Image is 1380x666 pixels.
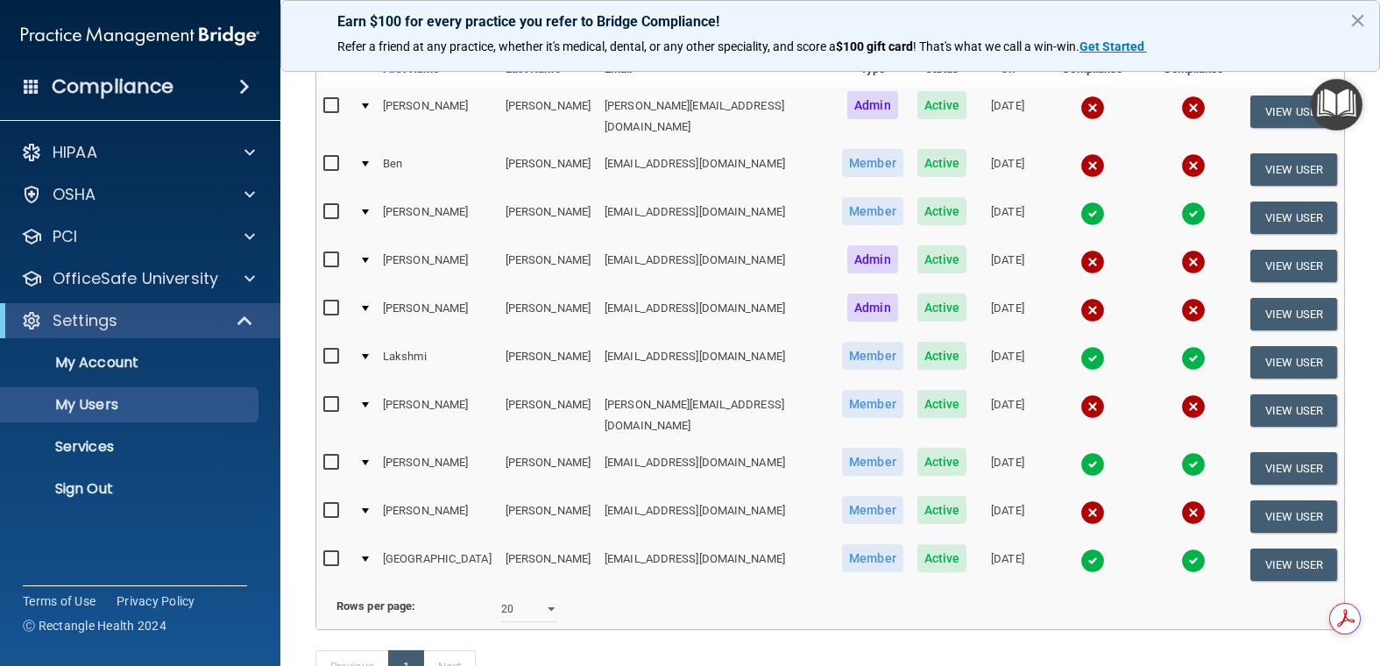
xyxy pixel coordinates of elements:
img: tick.e7d51cea.svg [1181,346,1206,371]
td: [DATE] [973,290,1041,338]
a: Settings [21,310,254,331]
td: [PERSON_NAME] [376,194,499,242]
td: [PERSON_NAME][EMAIL_ADDRESS][DOMAIN_NAME] [598,88,835,145]
button: View User [1250,202,1337,234]
img: tick.e7d51cea.svg [1080,346,1105,371]
button: Close [1349,6,1366,34]
span: Active [917,149,967,177]
td: [EMAIL_ADDRESS][DOMAIN_NAME] [598,290,835,338]
span: Active [917,496,967,524]
td: Lakshmi [376,338,499,386]
td: [PERSON_NAME] [499,242,598,290]
img: tick.e7d51cea.svg [1181,202,1206,226]
td: [EMAIL_ADDRESS][DOMAIN_NAME] [598,338,835,386]
td: [EMAIL_ADDRESS][DOMAIN_NAME] [598,492,835,541]
img: cross.ca9f0e7f.svg [1181,500,1206,525]
span: Member [842,544,903,572]
button: View User [1250,549,1337,581]
td: [PERSON_NAME] [499,386,598,444]
td: [PERSON_NAME] [499,194,598,242]
a: Terms of Use [23,592,96,610]
td: [DATE] [973,242,1041,290]
img: cross.ca9f0e7f.svg [1181,250,1206,274]
a: HIPAA [21,142,255,163]
td: [PERSON_NAME][EMAIL_ADDRESS][DOMAIN_NAME] [598,386,835,444]
td: [DATE] [973,145,1041,194]
img: tick.e7d51cea.svg [1080,202,1105,226]
img: cross.ca9f0e7f.svg [1181,298,1206,322]
a: Privacy Policy [117,592,195,610]
p: OSHA [53,184,96,205]
span: Active [917,245,967,273]
strong: $100 gift card [836,39,913,53]
td: [EMAIL_ADDRESS][DOMAIN_NAME] [598,145,835,194]
td: [EMAIL_ADDRESS][DOMAIN_NAME] [598,444,835,492]
a: OSHA [21,184,255,205]
td: [DATE] [973,386,1041,444]
span: Ⓒ Rectangle Health 2024 [23,617,166,634]
a: OfficeSafe University [21,268,255,289]
td: [PERSON_NAME] [376,88,499,145]
td: [PERSON_NAME] [499,88,598,145]
span: Active [917,544,967,572]
p: My Account [11,354,251,372]
p: Earn $100 for every practice you refer to Bridge Compliance! [337,13,1323,30]
h4: Compliance [52,74,173,99]
td: [EMAIL_ADDRESS][DOMAIN_NAME] [598,242,835,290]
span: Admin [847,294,898,322]
button: View User [1250,346,1337,379]
span: Active [917,197,967,225]
td: [PERSON_NAME] [376,492,499,541]
p: Settings [53,310,117,331]
td: Ben [376,145,499,194]
td: [DATE] [973,194,1041,242]
img: tick.e7d51cea.svg [1181,549,1206,573]
span: Member [842,448,903,476]
p: HIPAA [53,142,97,163]
img: cross.ca9f0e7f.svg [1080,298,1105,322]
td: [DATE] [973,88,1041,145]
a: PCI [21,226,255,247]
span: Admin [847,245,898,273]
span: Member [842,496,903,524]
p: OfficeSafe University [53,268,218,289]
button: View User [1250,394,1337,427]
button: View User [1250,452,1337,485]
img: cross.ca9f0e7f.svg [1080,96,1105,120]
img: cross.ca9f0e7f.svg [1080,500,1105,525]
span: Active [917,342,967,370]
img: cross.ca9f0e7f.svg [1080,394,1105,419]
button: View User [1250,500,1337,533]
a: Get Started [1079,39,1147,53]
img: cross.ca9f0e7f.svg [1080,250,1105,274]
button: View User [1250,250,1337,282]
span: Active [917,294,967,322]
td: [EMAIL_ADDRESS][DOMAIN_NAME] [598,541,835,588]
td: [PERSON_NAME] [499,290,598,338]
img: cross.ca9f0e7f.svg [1181,394,1206,419]
td: [PERSON_NAME] [499,492,598,541]
td: [PERSON_NAME] [376,444,499,492]
td: [PERSON_NAME] [376,290,499,338]
img: tick.e7d51cea.svg [1181,452,1206,477]
span: Refer a friend at any practice, whether it's medical, dental, or any other speciality, and score a [337,39,836,53]
b: Rows per page: [336,599,415,613]
span: Member [842,342,903,370]
td: [DATE] [973,444,1041,492]
img: PMB logo [21,18,259,53]
td: [GEOGRAPHIC_DATA] [376,541,499,588]
button: View User [1250,96,1337,128]
td: [PERSON_NAME] [499,145,598,194]
td: [PERSON_NAME] [499,444,598,492]
p: My Users [11,396,251,414]
p: Services [11,438,251,456]
td: [PERSON_NAME] [499,541,598,588]
strong: Get Started [1079,39,1144,53]
img: cross.ca9f0e7f.svg [1080,153,1105,178]
td: [DATE] [973,541,1041,588]
button: View User [1250,153,1337,186]
img: tick.e7d51cea.svg [1080,452,1105,477]
span: Member [842,390,903,418]
span: Active [917,448,967,476]
span: Active [917,91,967,119]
